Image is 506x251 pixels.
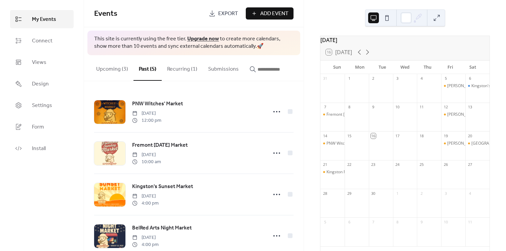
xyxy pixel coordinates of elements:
[132,182,193,191] a: Kingston's Sunset Market
[441,83,465,89] div: Juanita Friday Market
[132,141,188,149] span: Fremont [DATE] Market
[204,7,243,20] a: Export
[465,83,490,89] div: Kingston's Sunset Market
[443,219,448,224] div: 10
[322,191,327,196] div: 28
[394,61,416,74] div: Wed
[32,123,44,131] span: Form
[94,6,117,21] span: Events
[419,76,424,81] div: 4
[246,7,294,20] button: Add Event
[132,158,161,166] span: 10:00 am
[347,219,352,224] div: 6
[132,234,159,241] span: [DATE]
[439,61,461,74] div: Fri
[347,162,352,167] div: 22
[395,219,400,224] div: 8
[465,141,490,146] div: South Lake Union Saturday Market
[419,105,424,110] div: 11
[132,183,193,191] span: Kingston's Sunset Market
[371,76,376,81] div: 2
[260,10,288,18] span: Add Event
[347,191,352,196] div: 29
[467,133,472,138] div: 20
[10,10,74,28] a: My Events
[347,105,352,110] div: 8
[419,133,424,138] div: 18
[371,162,376,167] div: 23
[395,191,400,196] div: 1
[162,55,203,80] button: Recurring (1)
[322,133,327,138] div: 14
[322,76,327,81] div: 31
[10,118,74,136] a: Form
[187,34,219,44] a: Upgrade now
[203,55,244,80] button: Submissions
[348,61,371,74] div: Mon
[91,55,133,80] button: Upcoming (3)
[320,169,345,175] div: Kingston Public Market
[320,141,345,146] div: PNW Witches' Market
[371,191,376,196] div: 30
[441,112,465,117] div: Juanita Friday Market
[371,133,376,138] div: 16
[132,141,188,150] a: Fremont [DATE] Market
[132,241,159,248] span: 4:00 pm
[443,76,448,81] div: 5
[94,35,294,50] span: This site is currently using the free tier. to create more calendars, show more than 10 events an...
[218,10,238,18] span: Export
[416,61,439,74] div: Thu
[326,112,371,117] div: Fremont [DATE] Market
[371,219,376,224] div: 7
[419,219,424,224] div: 9
[326,169,369,175] div: Kingston Public Market
[132,100,183,108] a: PNW Witches' Market
[132,117,161,124] span: 12:00 pm
[467,162,472,167] div: 27
[322,219,327,224] div: 5
[395,162,400,167] div: 24
[395,133,400,138] div: 17
[32,37,52,45] span: Connect
[322,105,327,110] div: 7
[441,141,465,146] div: Juanita Friday Market
[419,162,424,167] div: 25
[320,36,490,44] div: [DATE]
[32,59,46,67] span: Views
[395,76,400,81] div: 3
[395,105,400,110] div: 10
[467,191,472,196] div: 4
[132,224,192,232] a: BelRed Arts Night Market
[322,162,327,167] div: 21
[462,61,484,74] div: Sat
[10,53,74,71] a: Views
[443,191,448,196] div: 3
[467,76,472,81] div: 6
[326,141,367,146] div: PNW Witches' Market
[443,162,448,167] div: 26
[32,102,52,110] span: Settings
[133,55,162,81] button: Past (5)
[320,112,345,117] div: Fremont Sunday Market
[32,80,49,88] span: Design
[10,75,74,93] a: Design
[419,191,424,196] div: 2
[132,200,159,207] span: 4:00 pm
[443,105,448,110] div: 12
[347,133,352,138] div: 15
[132,110,161,117] span: [DATE]
[467,105,472,110] div: 13
[371,105,376,110] div: 9
[326,61,348,74] div: Sun
[32,145,46,153] span: Install
[132,151,161,158] span: [DATE]
[10,32,74,50] a: Connect
[347,76,352,81] div: 1
[371,61,394,74] div: Tue
[443,133,448,138] div: 19
[467,219,472,224] div: 11
[10,139,74,157] a: Install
